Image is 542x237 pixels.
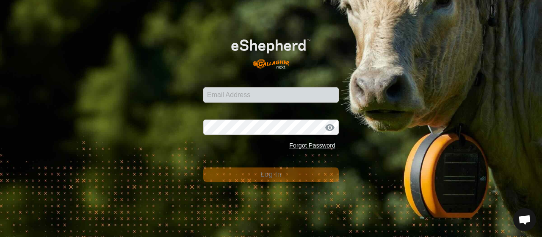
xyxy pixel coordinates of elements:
input: Email Address [203,87,339,103]
span: Log In [260,171,281,178]
a: Forgot Password [289,142,335,149]
div: Open chat [513,208,536,231]
button: Log In [203,167,339,182]
img: E-shepherd Logo [217,28,325,74]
